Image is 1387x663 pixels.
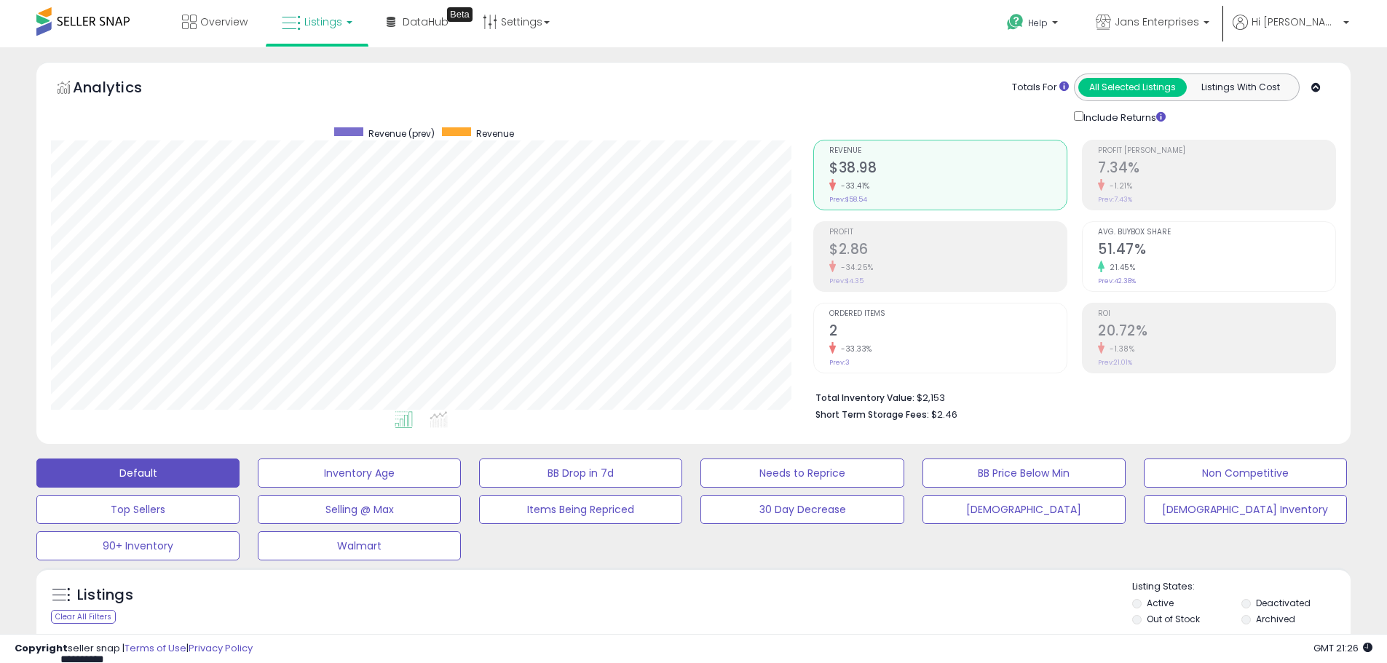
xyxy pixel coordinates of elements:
button: All Selected Listings [1078,78,1187,97]
h2: $38.98 [829,159,1067,179]
span: Profit [PERSON_NAME] [1098,147,1335,155]
span: Revenue (prev) [368,127,435,140]
h5: Analytics [73,77,170,101]
label: Archived [1256,613,1295,625]
span: Listings [304,15,342,29]
small: Prev: 3 [829,358,850,367]
a: Hi [PERSON_NAME] [1233,15,1349,47]
small: Prev: $4.35 [829,277,864,285]
div: Include Returns [1063,108,1183,125]
a: Help [995,2,1072,47]
div: Totals For [1012,81,1069,95]
span: Revenue [476,127,514,140]
button: 30 Day Decrease [700,495,904,524]
small: -33.41% [836,180,870,191]
button: BB Drop in 7d [479,458,682,488]
h2: $2.86 [829,241,1067,261]
button: [DEMOGRAPHIC_DATA] Inventory [1144,495,1347,524]
b: Total Inventory Value: [815,392,914,404]
span: DataHub [403,15,448,29]
small: Prev: 42.38% [1098,277,1136,285]
p: Listing States: [1132,580,1351,594]
button: Selling @ Max [258,495,461,524]
a: Terms of Use [125,641,186,655]
span: Revenue [829,147,1067,155]
small: -1.38% [1105,344,1134,354]
label: Deactivated [1256,597,1311,609]
strong: Copyright [15,641,68,655]
label: Active [1147,597,1174,609]
h2: 7.34% [1098,159,1335,179]
small: 21.45% [1105,262,1135,273]
h2: 20.72% [1098,322,1335,342]
button: Needs to Reprice [700,458,904,488]
small: Prev: 7.43% [1098,195,1132,204]
a: Privacy Policy [189,641,253,655]
span: Avg. Buybox Share [1098,229,1335,237]
small: -33.33% [836,344,872,354]
button: Listings With Cost [1186,78,1295,97]
div: Clear All Filters [51,610,116,624]
div: seller snap | | [15,642,253,656]
span: 2025-09-16 21:26 GMT [1313,641,1372,655]
button: Non Competitive [1144,458,1347,488]
small: Prev: 21.01% [1098,358,1132,367]
span: Jans Enterprises [1115,15,1199,29]
h5: Listings [77,585,133,606]
div: Tooltip anchor [447,7,473,22]
small: -1.21% [1105,180,1132,191]
span: Hi [PERSON_NAME] [1252,15,1339,29]
span: Profit [829,229,1067,237]
span: Ordered Items [829,310,1067,318]
button: 90+ Inventory [36,531,240,560]
small: Prev: $58.54 [829,195,867,204]
h2: 51.47% [1098,241,1335,261]
button: Default [36,458,240,488]
button: BB Price Below Min [922,458,1126,488]
span: $2.46 [931,408,957,421]
button: Walmart [258,531,461,560]
button: [DEMOGRAPHIC_DATA] [922,495,1126,524]
span: Help [1028,17,1048,29]
button: Top Sellers [36,495,240,524]
small: -34.25% [836,262,874,273]
b: Short Term Storage Fees: [815,408,929,421]
label: Out of Stock [1147,613,1200,625]
span: Overview [200,15,248,29]
button: Items Being Repriced [479,495,682,524]
i: Get Help [1006,13,1024,31]
span: ROI [1098,310,1335,318]
li: $2,153 [815,388,1325,405]
h2: 2 [829,322,1067,342]
button: Inventory Age [258,458,461,488]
